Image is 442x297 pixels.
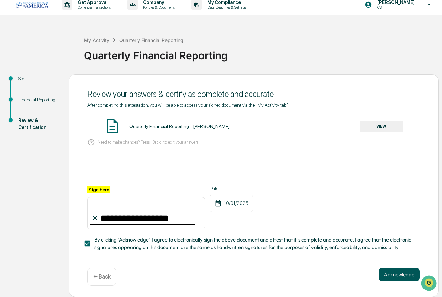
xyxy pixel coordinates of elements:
label: Date [210,186,253,191]
a: Powered byPylon [47,114,81,119]
div: Review & Certification [18,117,58,131]
img: Document Icon [104,118,121,135]
div: My Activity [84,37,109,43]
p: How can we help? [7,14,122,25]
p: Need to make changes? Press "Back" to edit your answers [98,140,198,145]
a: 🔎Data Lookup [4,95,45,107]
div: Quarterly Financial Reporting - [PERSON_NAME] [129,124,230,129]
button: Start new chat [114,53,122,62]
p: Data, Deadlines & Settings [202,5,250,10]
div: 🗄️ [49,85,54,91]
span: By clicking "Acknowledge" I agree to electronically sign the above document and attest that it is... [94,236,414,251]
div: Start [18,75,58,82]
a: 🗄️Attestations [46,82,86,94]
button: VIEW [360,121,403,132]
span: Attestations [56,85,83,91]
span: Pylon [67,114,81,119]
img: logo [16,2,48,8]
iframe: Open customer support [420,275,439,293]
span: After completing this attestation, you will be able to access your signed document via the "My Ac... [87,102,289,108]
span: Data Lookup [13,98,42,104]
div: 🔎 [7,98,12,104]
div: Financial Reporting [18,96,58,103]
p: Content & Transactions [72,5,114,10]
div: 10/01/2025 [210,195,253,212]
button: Acknowledge [379,268,420,281]
img: 1746055101610-c473b297-6a78-478c-a979-82029cc54cd1 [7,51,19,64]
span: Preclearance [13,85,43,91]
div: We're available if you need us! [23,58,85,64]
div: Quarterly Financial Reporting [84,44,439,62]
a: 🖐️Preclearance [4,82,46,94]
div: Quarterly Financial Reporting [119,37,183,43]
div: 🖐️ [7,85,12,91]
div: Review your answers & certify as complete and accurate [87,89,420,99]
p: Policies & Documents [138,5,178,10]
div: Start new chat [23,51,110,58]
p: CST [372,5,418,10]
p: ← Back [93,273,111,280]
label: Sign here [87,186,110,193]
